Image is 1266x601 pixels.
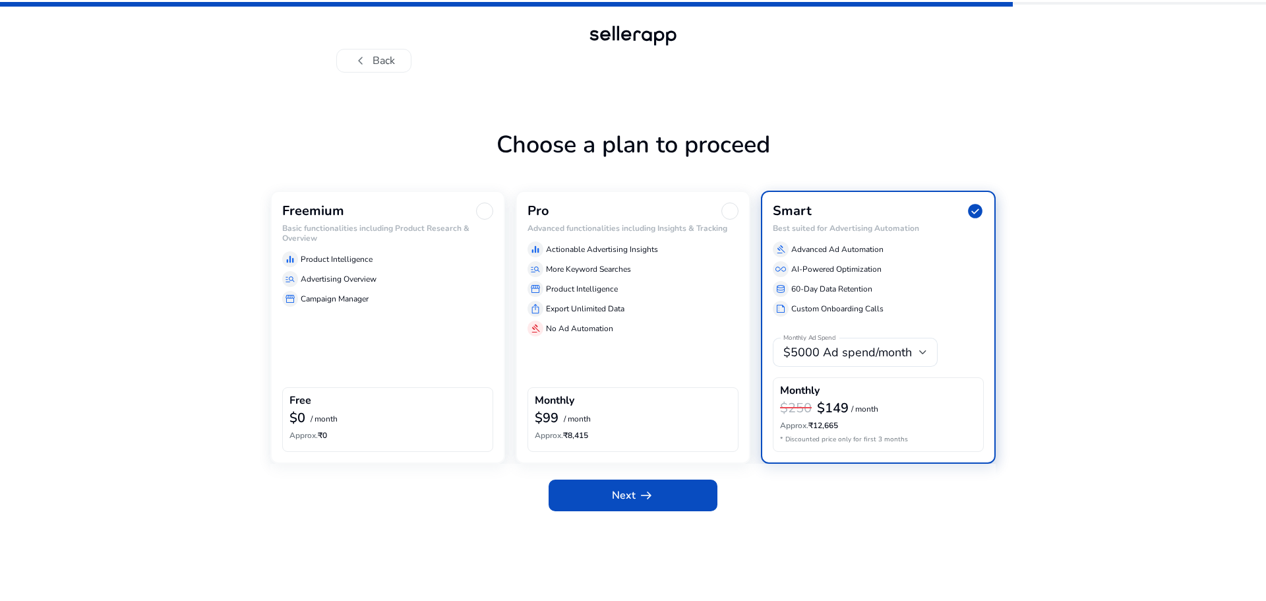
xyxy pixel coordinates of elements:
[638,488,654,503] span: arrow_right_alt
[967,203,984,220] span: check_circle
[270,131,996,191] h1: Choose a plan to proceed
[301,273,377,285] p: Advertising Overview
[530,284,541,294] span: storefront
[791,243,884,255] p: Advanced Ad Automation
[535,395,574,407] h4: Monthly
[780,420,808,431] span: Approx.
[301,253,373,265] p: Product Intelligence
[285,274,295,284] span: manage_search
[546,283,618,295] p: Product Intelligence
[780,421,977,430] h6: ₹12,665
[535,430,563,441] span: Approx.
[775,303,786,314] span: summarize
[612,488,654,503] span: Next
[546,323,613,334] p: No Ad Automation
[780,435,977,445] p: * Discounted price only for first 3 months
[783,344,912,360] span: $5000 Ad spend/month
[530,244,541,255] span: equalizer
[564,415,591,424] p: / month
[791,283,872,295] p: 60-Day Data Retention
[301,293,369,305] p: Campaign Manager
[780,400,812,416] h3: $250
[791,303,884,315] p: Custom Onboarding Calls
[775,244,786,255] span: gavel
[773,203,812,219] h3: Smart
[527,203,549,219] h3: Pro
[773,224,984,233] h6: Best suited for Advertising Automation
[282,224,493,243] h6: Basic functionalities including Product Research & Overview
[530,303,541,314] span: ios_share
[780,385,820,397] h4: Monthly
[289,431,486,440] h6: ₹0
[527,224,738,233] h6: Advanced functionalities including Insights & Tracking
[851,405,878,414] p: / month
[817,399,849,417] b: $149
[289,395,311,407] h4: Free
[530,323,541,334] span: gavel
[311,415,338,424] p: / month
[775,284,786,294] span: database
[336,49,411,73] button: chevron_leftBack
[546,263,631,275] p: More Keyword Searches
[546,303,624,315] p: Export Unlimited Data
[285,254,295,265] span: equalizer
[775,264,786,274] span: all_inclusive
[783,334,835,343] mat-label: Monthly Ad Spend
[289,430,318,441] span: Approx.
[530,264,541,274] span: manage_search
[353,53,369,69] span: chevron_left
[282,203,344,219] h3: Freemium
[791,263,882,275] p: AI-Powered Optimization
[546,243,658,255] p: Actionable Advertising Insights
[285,294,295,304] span: storefront
[535,409,558,427] b: $99
[535,431,731,440] h6: ₹8,415
[289,409,305,427] b: $0
[549,480,717,511] button: Nextarrow_right_alt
